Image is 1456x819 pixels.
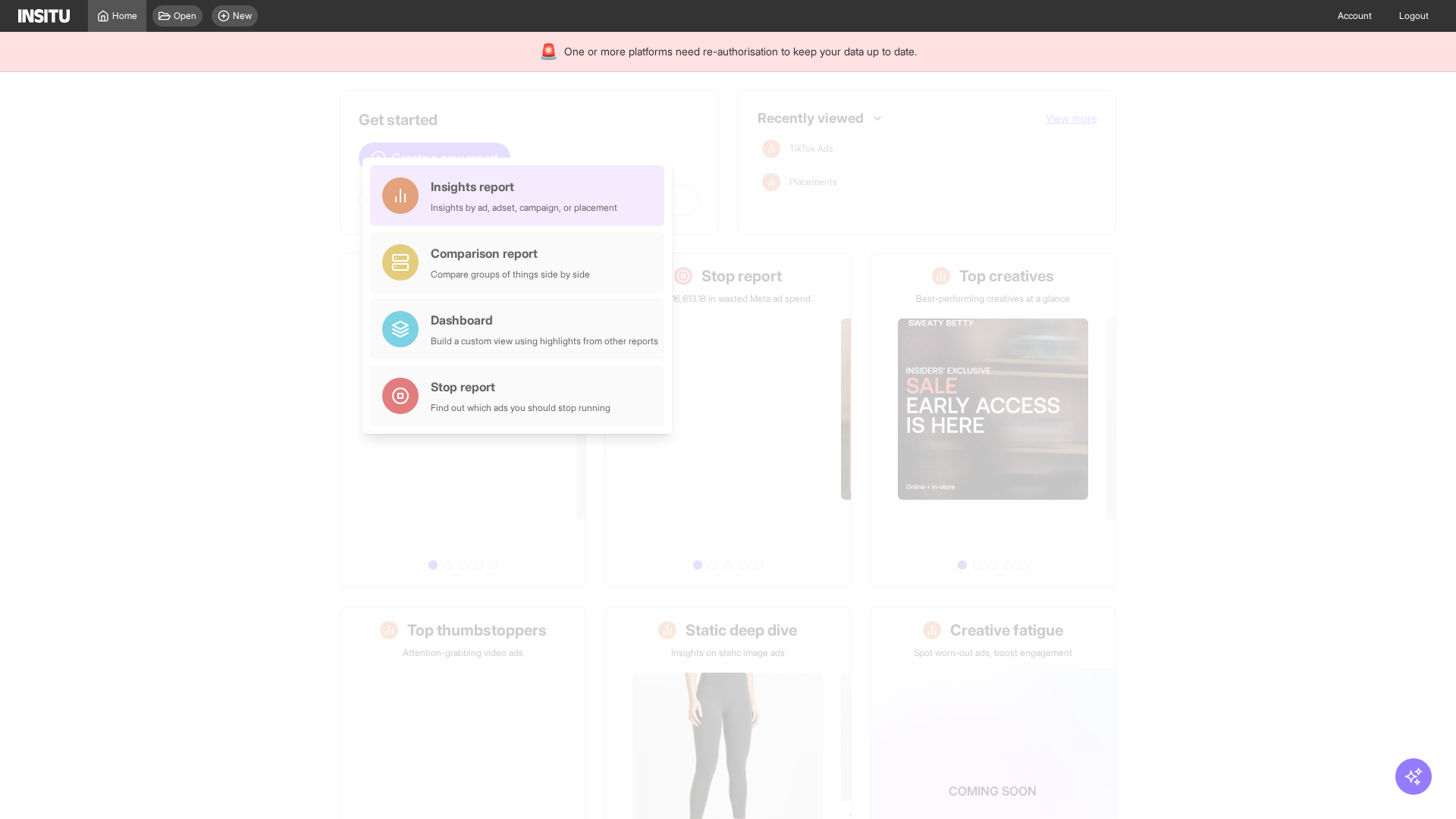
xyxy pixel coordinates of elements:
div: Comparison report [431,244,590,262]
span: Open [174,10,196,22]
div: Insights report [431,177,617,196]
div: Stop report [431,378,610,396]
img: Logo [18,9,70,23]
div: 🚨 [539,41,558,62]
span: One or more platforms need re-authorisation to keep your data up to date. [564,44,917,59]
div: Dashboard [431,311,658,329]
span: Home [112,10,137,22]
div: Compare groups of things side by side [431,268,590,281]
span: New [233,10,252,22]
div: Insights by ad, adset, campaign, or placement [431,202,617,214]
div: Build a custom view using highlights from other reports [431,335,658,347]
div: Find out which ads you should stop running [431,402,610,414]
